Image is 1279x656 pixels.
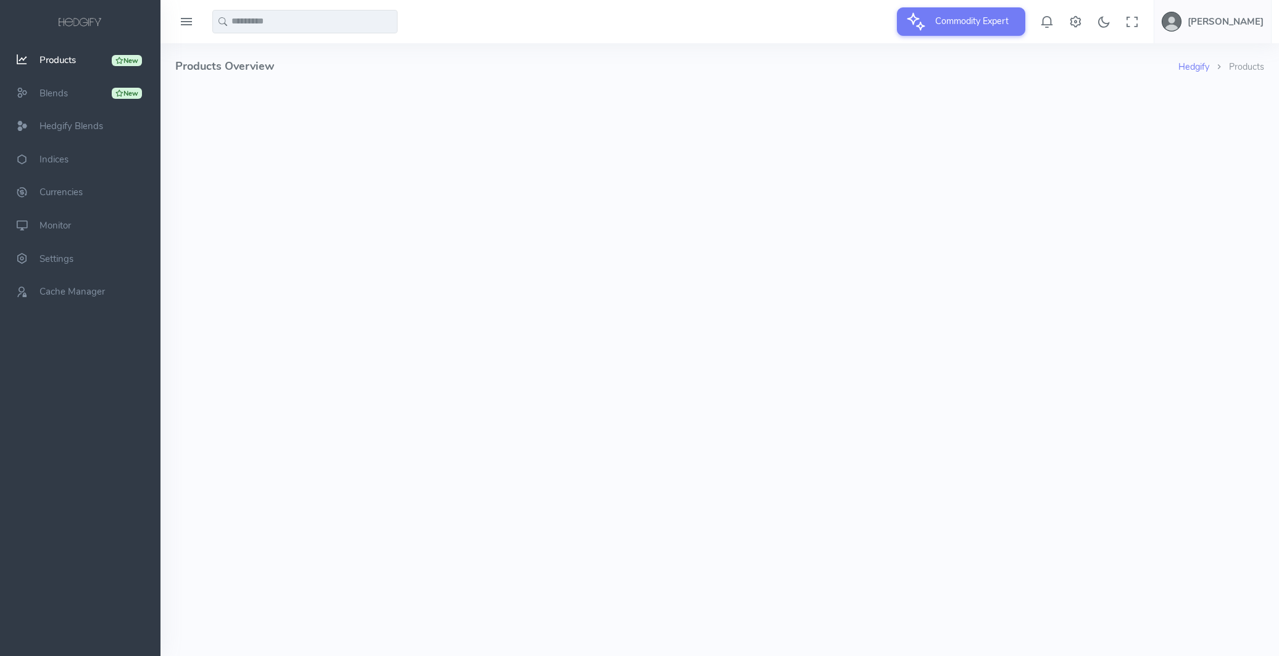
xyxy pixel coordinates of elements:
a: Hedgify [1178,61,1209,73]
span: Cache Manager [40,285,105,298]
span: Blends [40,87,68,99]
span: Currencies [40,187,83,199]
span: Indices [40,153,69,166]
img: user-image [1162,12,1181,32]
li: Products [1209,61,1264,74]
button: Commodity Expert [897,7,1025,36]
span: Commodity Expert [928,7,1016,35]
span: Hedgify Blends [40,120,103,132]
div: New [112,88,142,99]
span: Products [40,54,76,66]
h5: [PERSON_NAME] [1188,17,1264,27]
span: Monitor [40,219,71,232]
img: logo [56,16,104,30]
div: New [112,55,142,66]
h4: Products Overview [175,43,1178,90]
span: Settings [40,253,73,265]
a: Commodity Expert [897,15,1025,27]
